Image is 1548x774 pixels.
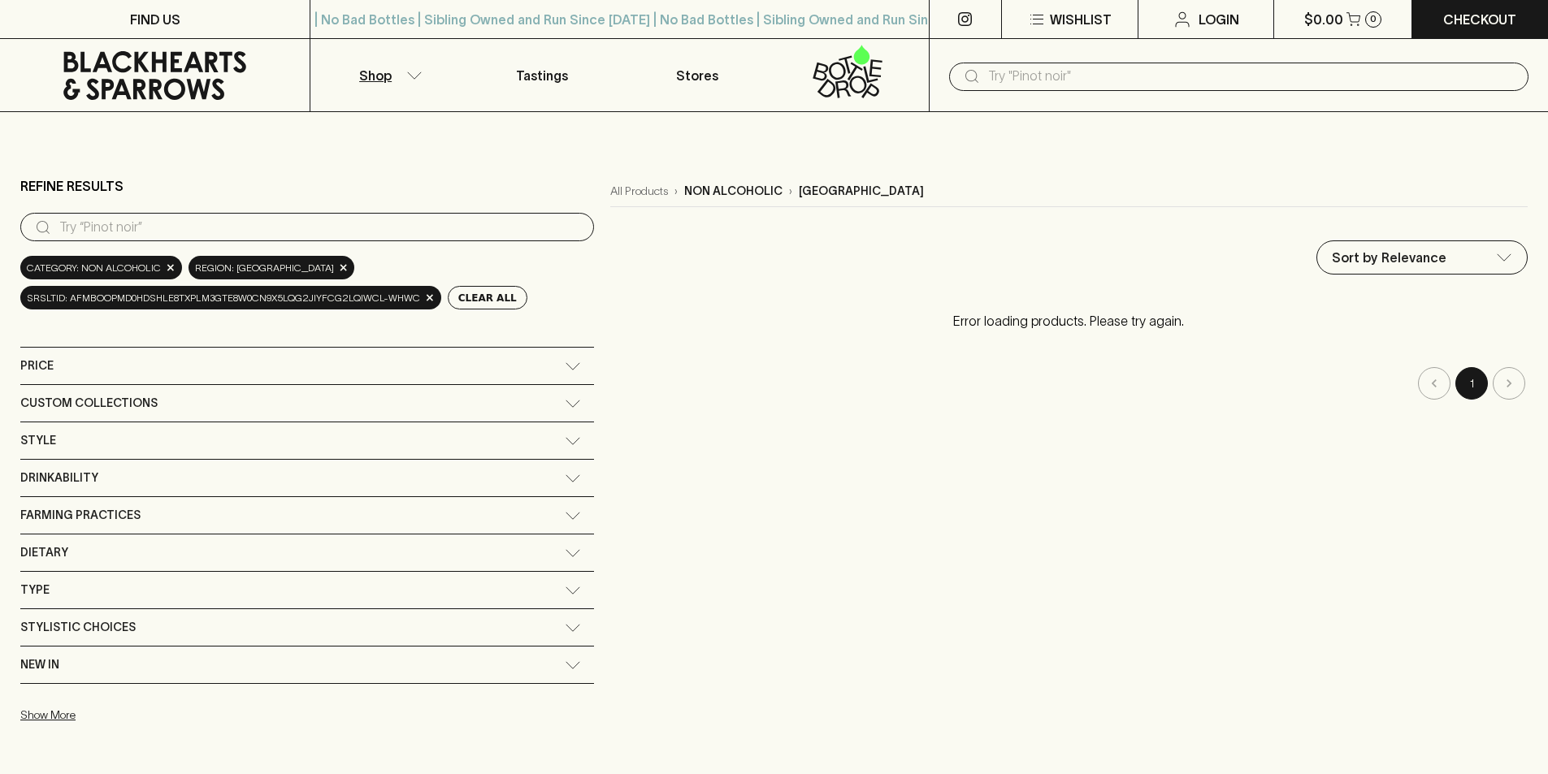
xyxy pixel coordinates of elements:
span: Category: non alcoholic [27,260,161,276]
div: Dietary [20,534,594,571]
p: Refine Results [20,176,124,196]
span: New In [20,655,59,675]
div: Drinkability [20,460,594,496]
nav: pagination navigation [610,367,1528,400]
span: Dietary [20,543,68,563]
div: Custom Collections [20,385,594,422]
p: Tastings [516,66,568,85]
p: FIND US [130,10,180,29]
span: × [339,259,349,276]
p: › [674,183,678,200]
p: Wishlist [1050,10,1112,29]
input: Try "Pinot noir" [988,63,1515,89]
a: Tastings [465,39,619,111]
div: Sort by Relevance [1317,241,1527,274]
p: non alcoholic [684,183,783,200]
span: Drinkability [20,468,98,488]
input: Try “Pinot noir” [59,214,581,240]
span: Custom Collections [20,393,158,413]
p: Checkout [1443,10,1516,29]
a: Stores [620,39,774,111]
p: $0.00 [1304,10,1343,29]
span: Type [20,580,50,600]
div: New In [20,646,594,683]
span: srsltid: AfmBOopMd0hdShlE8TxpLM3GTE8w0Cn9x5lQg2JiyFCg2LqIwcL-whWc [27,290,420,306]
p: Error loading products. Please try again. [610,295,1528,347]
div: Style [20,422,594,459]
p: Shop [359,66,392,85]
span: Farming Practices [20,505,141,525]
button: Shop [310,39,465,111]
p: 0 [1370,15,1377,24]
p: [GEOGRAPHIC_DATA] [799,183,924,200]
a: All Products [610,183,668,200]
span: Style [20,430,56,451]
button: Show More [20,698,233,732]
span: × [425,289,435,306]
span: × [166,259,176,276]
p: › [789,183,792,200]
p: Stores [676,66,718,85]
span: region: [GEOGRAPHIC_DATA] [195,260,334,276]
p: Sort by Relevance [1332,248,1446,267]
span: Price [20,356,54,376]
button: Clear All [448,286,527,309]
div: Type [20,572,594,608]
div: Stylistic Choices [20,609,594,646]
div: Price [20,348,594,384]
div: Farming Practices [20,497,594,534]
button: page 1 [1455,367,1488,400]
span: Stylistic Choices [20,617,136,638]
p: Login [1199,10,1239,29]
